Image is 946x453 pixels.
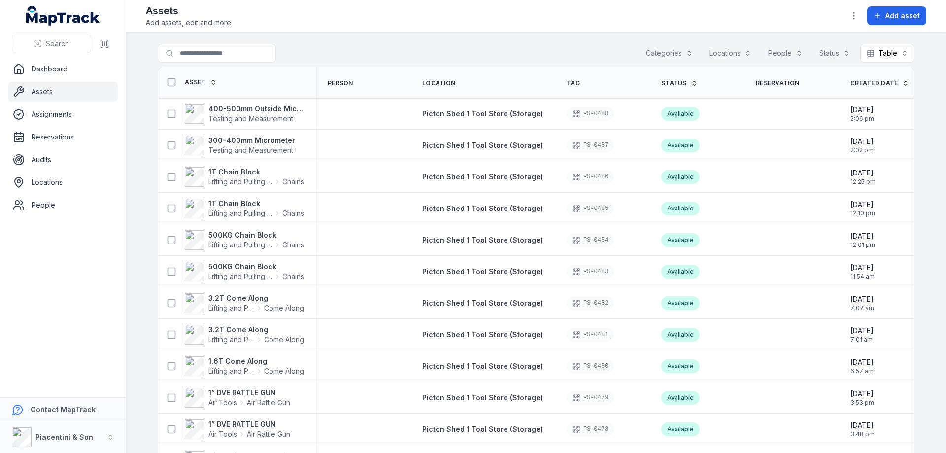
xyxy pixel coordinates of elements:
span: 12:10 pm [850,209,875,217]
span: Lifting and Pulling Tools [208,240,272,250]
a: Picton Shed 1 Tool Store (Storage) [422,204,543,213]
button: People [762,44,809,63]
span: Testing and Measurement [208,146,293,154]
span: Air Rattle Gun [247,429,290,439]
a: Picton Shed 1 Tool Store (Storage) [422,267,543,277]
a: 300-400mm MicrometerTesting and Measurement [185,136,295,155]
div: PS-0486 [567,170,614,184]
div: Available [661,265,700,279]
span: [DATE] [850,105,874,115]
time: 8/12/2025, 3:48:45 PM [850,420,875,438]
a: 1T Chain BlockLifting and Pulling ToolsChains [185,199,304,218]
span: Chains [282,177,304,187]
span: Air Tools [208,429,237,439]
span: Picton Shed 1 Tool Store (Storage) [422,141,543,149]
a: Picton Shed 1 Tool Store (Storage) [422,361,543,371]
span: Person [328,79,353,87]
a: 1” DVE RATTLE GUNAir ToolsAir Rattle Gun [185,419,290,439]
time: 8/13/2025, 7:07:27 AM [850,294,874,312]
div: PS-0488 [567,107,614,121]
span: Created Date [850,79,898,87]
a: Asset [185,78,217,86]
strong: 500KG Chain Block [208,230,304,240]
div: PS-0485 [567,202,614,215]
div: PS-0480 [567,359,614,373]
button: Categories [640,44,699,63]
span: Lifting and Pulling Tools [208,272,272,281]
strong: 400-500mm Outside Micrometer [208,104,304,114]
span: 12:01 pm [850,241,875,249]
div: Available [661,202,700,215]
a: Assignments [8,105,118,124]
span: Air Tools [208,398,237,408]
span: 2:06 pm [850,115,874,123]
button: Status [813,44,856,63]
time: 8/13/2025, 2:02:53 PM [850,137,874,154]
div: Available [661,359,700,373]
div: Available [661,107,700,121]
div: PS-0482 [567,296,614,310]
span: Chains [282,209,304,218]
span: Add asset [885,11,920,21]
a: Picton Shed 1 Tool Store (Storage) [422,330,543,340]
span: Picton Shed 1 Tool Store (Storage) [422,267,543,276]
a: Assets [8,82,118,102]
div: Available [661,391,700,405]
span: [DATE] [850,389,874,399]
span: 6:57 am [850,367,874,375]
span: Picton Shed 1 Tool Store (Storage) [422,236,543,244]
span: 2:02 pm [850,146,874,154]
div: Available [661,422,700,436]
a: 1” DVE RATTLE GUNAir ToolsAir Rattle Gun [185,388,290,408]
span: Picton Shed 1 Tool Store (Storage) [422,393,543,402]
span: [DATE] [850,294,874,304]
a: MapTrack [26,6,100,26]
span: [DATE] [850,357,874,367]
span: Picton Shed 1 Tool Store (Storage) [422,425,543,433]
div: PS-0484 [567,233,614,247]
span: Status [661,79,687,87]
div: PS-0483 [567,265,614,279]
a: People [8,195,118,215]
span: Lifting and Pulling Tools [208,177,272,187]
div: Available [661,328,700,342]
strong: Contact MapTrack [31,405,96,414]
span: Come Along [264,366,304,376]
a: Locations [8,173,118,192]
div: PS-0481 [567,328,614,342]
span: 3:48 pm [850,430,875,438]
strong: 1T Chain Block [208,199,304,209]
a: 1.6T Come AlongLifting and Pulling ToolsCome Along [185,356,304,376]
div: PS-0478 [567,422,614,436]
strong: 1” DVE RATTLE GUN [208,419,290,429]
a: Picton Shed 1 Tool Store (Storage) [422,298,543,308]
span: Picton Shed 1 Tool Store (Storage) [422,173,543,181]
a: 400-500mm Outside MicrometerTesting and Measurement [185,104,304,124]
span: [DATE] [850,200,875,209]
div: Available [661,170,700,184]
time: 8/13/2025, 2:06:28 PM [850,105,874,123]
span: Chains [282,240,304,250]
strong: 1.6T Come Along [208,356,304,366]
span: [DATE] [850,137,874,146]
a: Reservations [8,127,118,147]
span: Come Along [264,303,304,313]
span: Tag [567,79,580,87]
button: Table [860,44,914,63]
a: Status [661,79,698,87]
a: Picton Shed 1 Tool Store (Storage) [422,235,543,245]
time: 8/13/2025, 11:54:33 AM [850,263,875,280]
a: Picton Shed 1 Tool Store (Storage) [422,109,543,119]
time: 8/13/2025, 12:10:52 PM [850,200,875,217]
strong: Piacentini & Son [35,433,93,441]
a: Picton Shed 1 Tool Store (Storage) [422,172,543,182]
span: Picton Shed 1 Tool Store (Storage) [422,204,543,212]
span: Asset [185,78,206,86]
strong: 1T Chain Block [208,167,304,177]
a: 1T Chain BlockLifting and Pulling ToolsChains [185,167,304,187]
h2: Assets [146,4,233,18]
time: 8/13/2025, 12:25:57 PM [850,168,876,186]
strong: 3.2T Come Along [208,293,304,303]
strong: 500KG Chain Block [208,262,304,272]
span: Location [422,79,455,87]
